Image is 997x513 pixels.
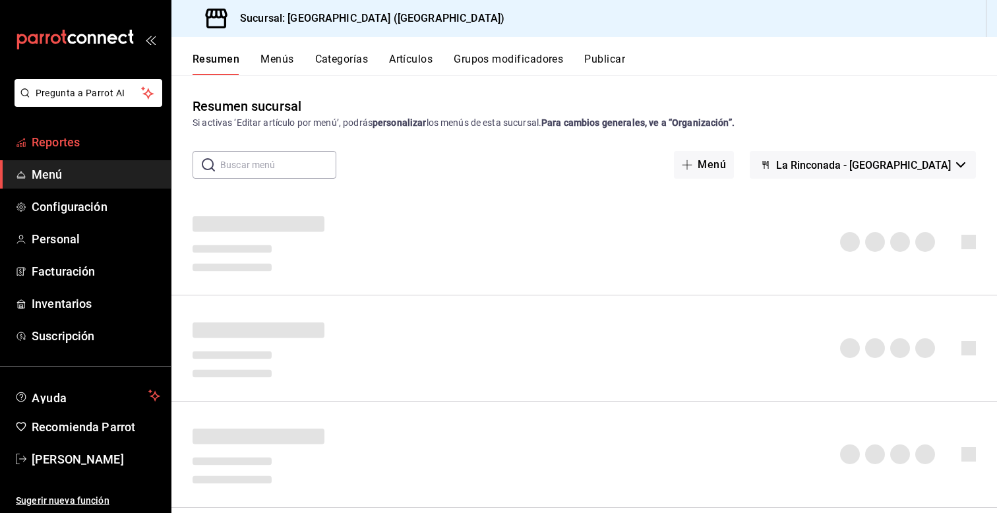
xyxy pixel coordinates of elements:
[15,79,162,107] button: Pregunta a Parrot AI
[32,230,160,248] span: Personal
[229,11,504,26] h3: Sucursal: [GEOGRAPHIC_DATA] ([GEOGRAPHIC_DATA])
[32,327,160,345] span: Suscripción
[32,418,160,436] span: Recomienda Parrot
[315,53,369,75] button: Categorías
[145,34,156,45] button: open_drawer_menu
[584,53,625,75] button: Publicar
[9,96,162,109] a: Pregunta a Parrot AI
[193,116,976,130] div: Si activas ‘Editar artículo por menú’, podrás los menús de esta sucursal.
[193,96,301,116] div: Resumen sucursal
[750,151,976,179] button: La Rinconada - [GEOGRAPHIC_DATA]
[32,166,160,183] span: Menú
[16,494,160,508] span: Sugerir nueva función
[373,117,427,128] strong: personalizar
[36,86,142,100] span: Pregunta a Parrot AI
[32,295,160,313] span: Inventarios
[220,152,336,178] input: Buscar menú
[32,133,160,151] span: Reportes
[541,117,735,128] strong: Para cambios generales, ve a “Organización”.
[674,151,734,179] button: Menú
[32,450,160,468] span: [PERSON_NAME]
[32,198,160,216] span: Configuración
[32,262,160,280] span: Facturación
[389,53,433,75] button: Artículos
[776,159,951,171] span: La Rinconada - [GEOGRAPHIC_DATA]
[193,53,239,75] button: Resumen
[32,388,143,404] span: Ayuda
[260,53,293,75] button: Menús
[454,53,563,75] button: Grupos modificadores
[193,53,997,75] div: navigation tabs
